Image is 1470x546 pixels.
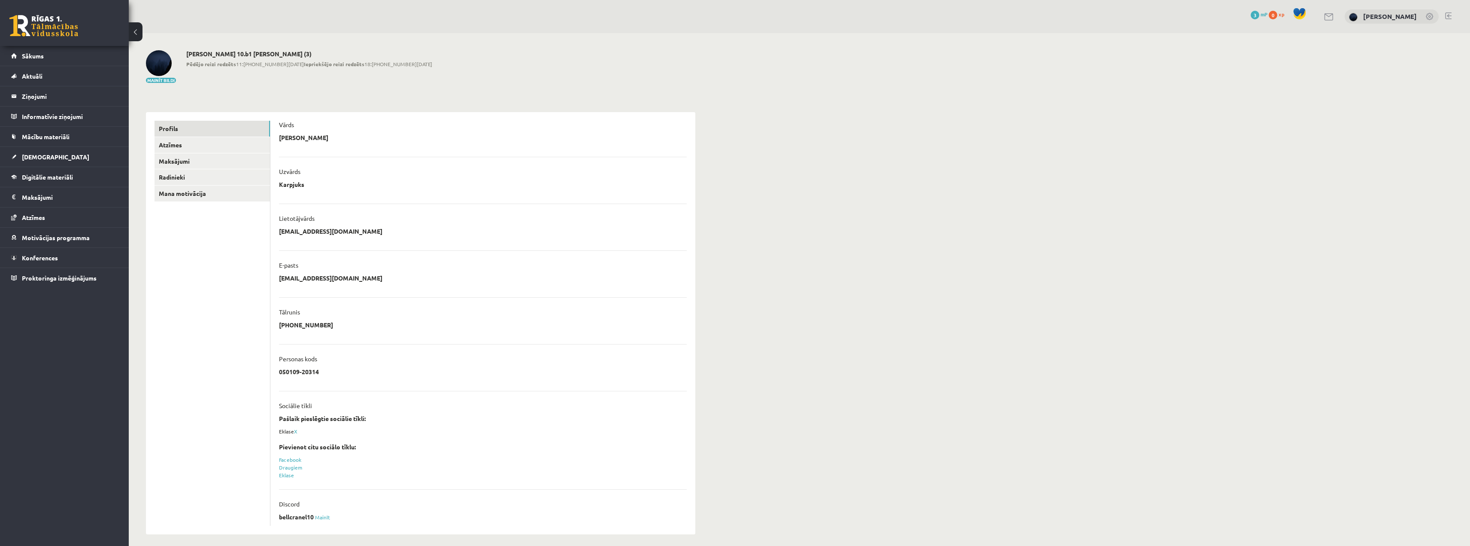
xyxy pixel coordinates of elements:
span: xp [1279,11,1284,18]
a: Konferences [11,248,118,268]
a: 3 mP [1251,11,1267,18]
span: Konferences [22,254,58,262]
b: Pēdējo reizi redzēts [186,61,236,67]
span: 0 [1269,11,1277,19]
strong: Pievienot citu sociālo tīklu: [279,443,356,451]
a: Motivācijas programma [11,228,118,247]
p: E-pasts [279,261,298,269]
a: Proktoringa izmēģinājums [11,268,118,288]
strong: Pašlaik pieslēgtie sociālie tīkli: [279,415,366,422]
a: Profils [155,121,270,137]
img: Nikolass Karpjuks [1349,13,1358,21]
legend: Ziņojumi [22,86,118,106]
a: Mana motivācija [155,186,270,201]
span: Sākums [22,52,44,60]
span: Atzīmes [22,214,45,221]
p: Vārds [279,121,294,128]
span: Digitālie materiāli [22,173,73,181]
a: Maksājumi [155,153,270,169]
span: 3 [1251,11,1259,19]
h2: [PERSON_NAME] 10.b1 [PERSON_NAME] (3) [186,50,432,58]
p: [PHONE_NUMBER] [279,321,333,329]
p: [EMAIL_ADDRESS][DOMAIN_NAME] [279,274,382,282]
b: Iepriekšējo reizi redzēts [304,61,364,67]
span: Mācību materiāli [22,133,70,140]
p: Tālrunis [279,308,300,316]
a: Aktuāli [11,66,118,86]
span: Aktuāli [22,72,42,80]
a: Draugiem [279,464,303,471]
legend: Maksājumi [22,187,118,207]
div: Eklase [279,427,687,435]
a: Mācību materiāli [11,127,118,146]
a: Facebook [279,456,301,463]
img: Nikolass Karpjuks [146,50,172,76]
a: Digitālie materiāli [11,167,118,187]
span: Proktoringa izmēģinājums [22,274,97,282]
a: Ziņojumi [11,86,118,106]
a: 0 xp [1269,11,1288,18]
p: Lietotājvārds [279,214,315,222]
p: Discord [279,500,300,508]
p: bellcranel10 [279,513,314,521]
a: Sākums [11,46,118,66]
a: X [294,428,297,435]
a: Rīgas 1. Tālmācības vidusskola [9,15,78,37]
span: mP [1261,11,1267,18]
a: Maksājumi [11,187,118,207]
p: [EMAIL_ADDRESS][DOMAIN_NAME] [279,227,382,235]
p: 050109-20314 [279,368,319,375]
p: [PERSON_NAME] [279,134,328,141]
button: Mainīt bildi [146,78,176,83]
a: Mainīt [315,514,330,521]
p: Karpjuks [279,180,304,188]
p: Uzvārds [279,168,300,175]
span: 11:[PHONE_NUMBER][DATE] 18:[PHONE_NUMBER][DATE] [186,60,432,68]
legend: Informatīvie ziņojumi [22,107,118,126]
a: [PERSON_NAME] [1363,12,1417,21]
a: Atzīmes [11,207,118,227]
span: [DEMOGRAPHIC_DATA] [22,153,89,161]
a: Eklase [279,472,294,479]
p: Sociālie tīkli [279,402,312,409]
span: Motivācijas programma [22,234,90,241]
a: Radinieki [155,169,270,185]
p: Personas kods [279,355,317,363]
a: Informatīvie ziņojumi [11,107,118,126]
a: [DEMOGRAPHIC_DATA] [11,147,118,167]
a: Atzīmes [155,137,270,153]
